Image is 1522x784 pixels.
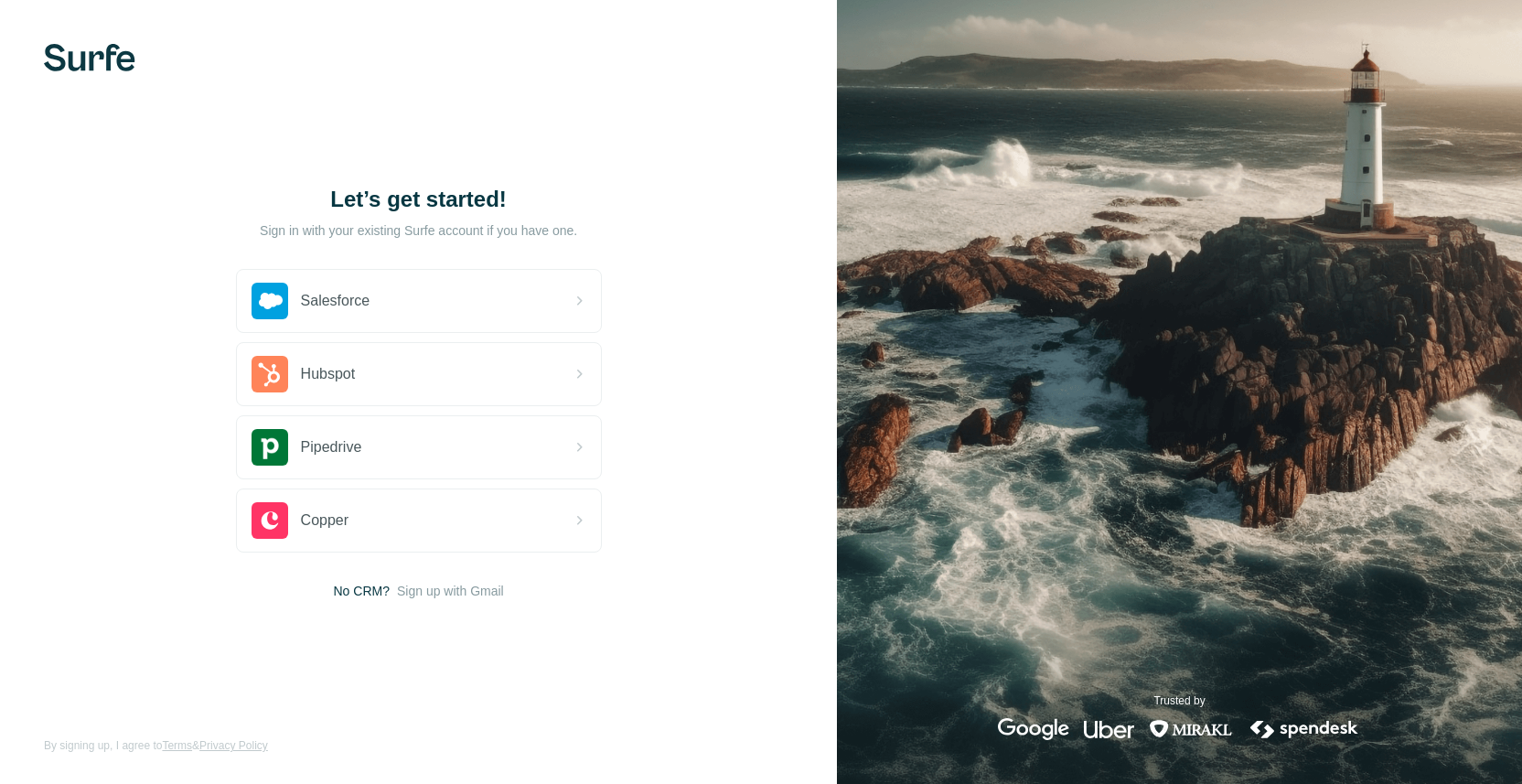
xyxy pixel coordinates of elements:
[199,739,268,752] a: Privacy Policy
[236,185,602,214] h1: Let’s get started!
[252,283,288,319] img: salesforce's logo
[162,739,192,752] a: Terms
[252,502,288,539] img: copper's logo
[1149,718,1233,740] img: mirakl's logo
[44,737,268,754] span: By signing up, I agree to &
[260,221,577,240] p: Sign in with your existing Surfe account if you have one.
[397,582,504,600] button: Sign up with Gmail
[301,510,348,532] span: Copper
[1248,718,1361,740] img: spendesk's logo
[334,582,390,600] span: No CRM?
[1084,718,1134,740] img: uber's logo
[998,718,1069,740] img: google's logo
[252,429,288,466] img: pipedrive's logo
[1153,693,1205,709] p: Trusted by
[301,436,362,458] span: Pipedrive
[44,44,135,71] img: Surfe's logo
[301,290,370,312] span: Salesforce
[301,363,356,385] span: Hubspot
[252,356,288,392] img: hubspot's logo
